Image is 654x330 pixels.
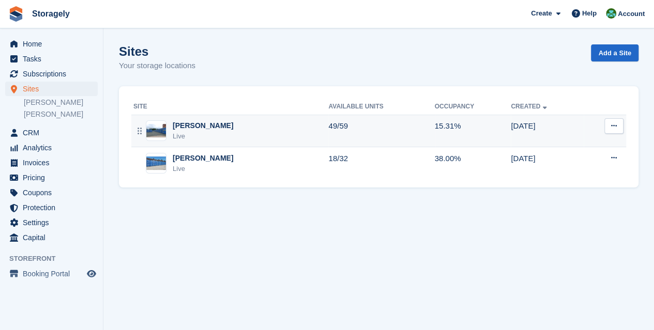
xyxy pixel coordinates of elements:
span: Storefront [9,254,103,264]
a: [PERSON_NAME] [24,98,98,107]
a: menu [5,37,98,51]
td: 38.00% [435,147,511,179]
span: CRM [23,125,85,140]
a: Add a Site [591,44,638,61]
a: Storagely [28,5,74,22]
a: menu [5,140,98,155]
span: Settings [23,215,85,230]
div: Live [173,131,233,142]
a: [PERSON_NAME] [24,109,98,119]
img: Image of Preston site [146,156,166,170]
img: Notifications [606,8,616,19]
p: Your storage locations [119,60,195,72]
img: Image of Dudley site [146,124,166,137]
span: Pricing [23,170,85,185]
a: menu [5,185,98,200]
span: Sites [23,82,85,96]
td: 15.31% [435,115,511,147]
a: menu [5,155,98,170]
td: 49/59 [328,115,434,147]
h1: Sites [119,44,195,58]
div: [PERSON_NAME] [173,120,233,131]
th: Occupancy [435,99,511,115]
a: menu [5,170,98,185]
td: [DATE] [511,115,584,147]
span: Create [531,8,552,19]
span: Subscriptions [23,67,85,81]
a: Created [511,103,549,110]
a: menu [5,67,98,81]
span: Help [582,8,597,19]
td: [DATE] [511,147,584,179]
th: Available Units [328,99,434,115]
a: menu [5,200,98,215]
span: Capital [23,230,85,245]
a: Preview store [85,268,98,280]
a: menu [5,52,98,66]
span: Coupons [23,185,85,200]
th: Site [131,99,328,115]
a: menu [5,230,98,245]
a: menu [5,82,98,96]
span: Tasks [23,52,85,66]
span: Analytics [23,140,85,155]
a: menu [5,215,98,230]
div: Live [173,164,233,174]
a: menu [5,266,98,281]
span: Invoices [23,155,85,170]
td: 18/32 [328,147,434,179]
span: Booking Portal [23,266,85,281]
img: stora-icon-8386f47178a22dfd0bd8f6a31ec36ba5ce8667c1dd55bd0f319d3a0aa187defe.svg [8,6,24,22]
span: Home [23,37,85,51]
a: menu [5,125,98,140]
span: Account [618,9,645,19]
span: Protection [23,200,85,215]
div: [PERSON_NAME] [173,153,233,164]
